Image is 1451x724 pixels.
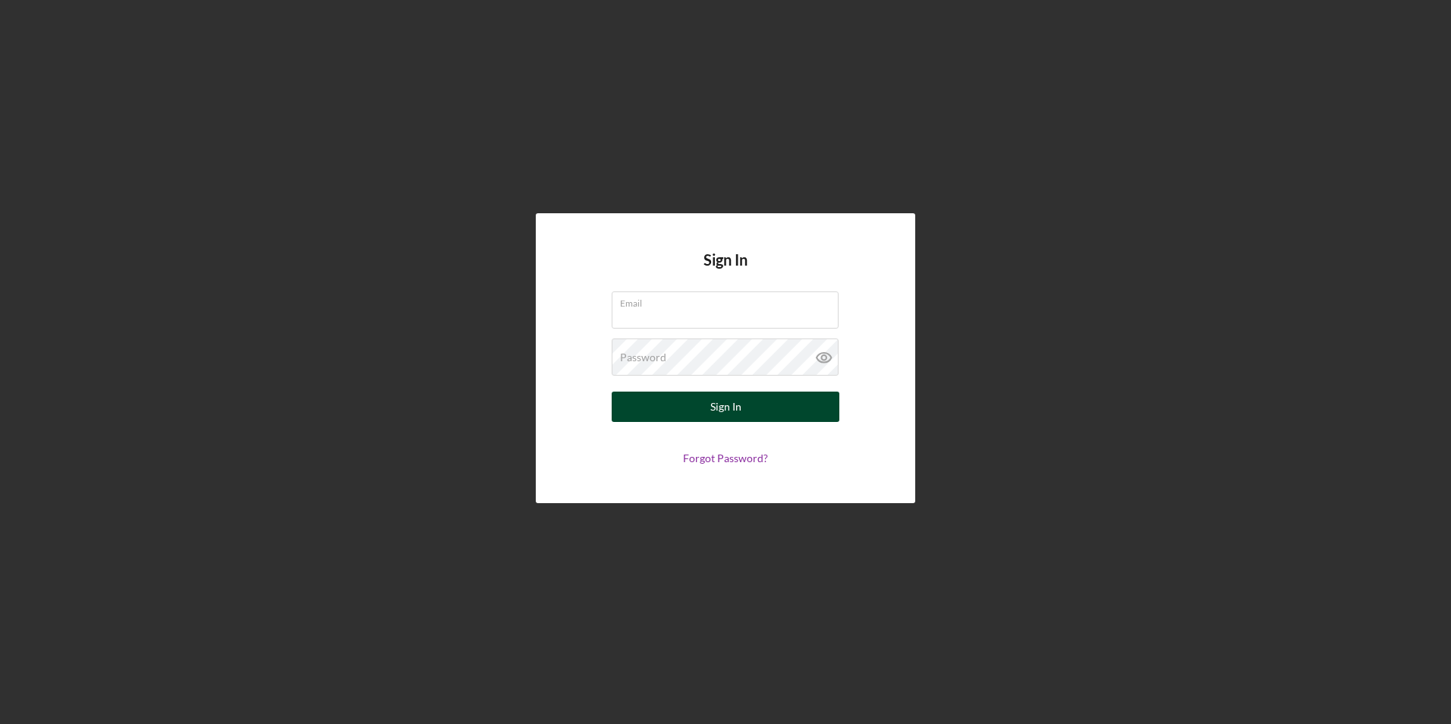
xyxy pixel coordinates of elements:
h4: Sign In [703,251,748,291]
label: Password [620,351,666,364]
a: Forgot Password? [683,452,768,464]
label: Email [620,292,839,309]
div: Sign In [710,392,741,422]
button: Sign In [612,392,839,422]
